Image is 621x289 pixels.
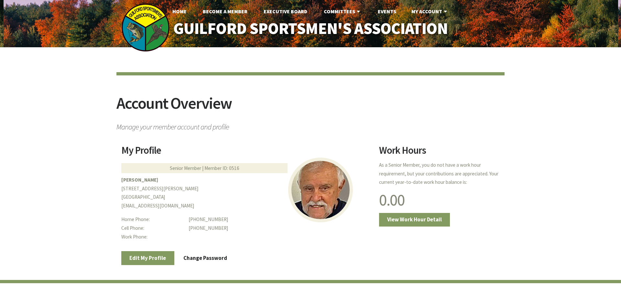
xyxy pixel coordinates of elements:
h2: Work Hours [379,145,500,160]
h2: My Profile [121,145,371,160]
b: [PERSON_NAME] [121,177,158,183]
a: Edit My Profile [121,251,174,265]
a: Home [167,5,192,18]
h2: Account Overview [116,95,505,119]
p: As a Senior Member, you do not have a work hour requirement, but your contributions are appreciat... [379,161,500,187]
img: logo_sm.png [121,3,170,52]
a: Executive Board [258,5,312,18]
dd: [PHONE_NUMBER] [189,224,371,233]
a: Change Password [175,251,235,265]
dt: Home Phone [121,215,184,224]
a: View Work Hour Detail [379,213,450,227]
a: Become A Member [198,5,253,18]
div: Senior Member | Member ID: 0516 [121,163,288,173]
dt: Cell Phone [121,224,184,233]
h1: 0.00 [379,192,500,208]
span: Manage your member account and profile [116,119,505,131]
dt: Work Phone [121,233,184,241]
p: [STREET_ADDRESS][PERSON_NAME] [GEOGRAPHIC_DATA] [EMAIL_ADDRESS][DOMAIN_NAME] [121,176,371,210]
dd: [PHONE_NUMBER] [189,215,371,224]
a: Committees [319,5,367,18]
a: Guilford Sportsmen's Association [160,15,462,42]
a: Events [373,5,401,18]
a: My Account [406,5,454,18]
